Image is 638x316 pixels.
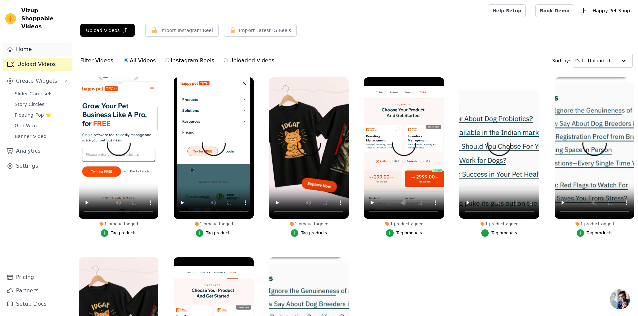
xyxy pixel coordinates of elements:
button: Upload Videos [80,24,135,37]
div: Tag products [396,230,422,236]
div: 1 product tagged [364,221,444,227]
div: Tag products [491,230,517,236]
button: Tag products [196,229,232,237]
div: Sort by: [552,54,633,68]
button: Import Latest IG Reels [224,24,297,37]
div: 1 product tagged [459,221,539,227]
a: Upload Videos [3,58,72,71]
a: Book Demo [535,4,574,17]
span: Slider Carousels [15,90,53,97]
input: Instagram Reels [165,58,169,62]
img: Vizup [5,13,16,24]
button: Tag products [481,229,517,237]
button: Tag products [577,229,613,237]
button: Import Instagram Reel [145,24,219,37]
div: Tag products [111,230,137,236]
div: 1 product tagged [174,221,254,227]
span: Floating-Pop ⭐ [15,112,51,118]
label: Instagram Reels [165,56,214,65]
input: Uploaded Videos [224,58,228,62]
a: Setup Docs [3,297,72,311]
div: 1 product tagged [555,221,634,227]
button: Create Widgets [3,74,72,88]
div: Filter Videos: [80,53,278,68]
p: Happy Pet Shop [590,5,633,17]
div: Tag products [587,230,613,236]
label: Uploaded Videos [223,56,275,65]
button: Tag products [101,229,137,237]
div: 1 product tagged [79,221,158,227]
span: Story Circles [15,101,44,108]
span: Create Widgets [16,77,57,85]
a: Grid Wrap [11,121,72,130]
div: Open chat [610,289,630,309]
span: Import Latest IG Reels [239,27,291,34]
a: Slider Carousels [11,89,72,98]
div: 1 product tagged [269,221,349,227]
span: Banner Video [15,133,46,140]
label: All Videos [124,56,156,65]
span: Grid Wrap [15,122,38,129]
span: Vizup Shoppable Videos [21,7,69,31]
a: Floating-Pop ⭐ [11,110,72,120]
a: Analytics [3,144,72,158]
a: Banner Video [11,132,72,141]
div: Tag products [301,230,327,236]
div: Tag products [206,230,232,236]
input: All Videos [124,58,128,62]
a: Home [3,43,72,56]
a: Settings [3,159,72,173]
button: H Happy Pet Shop [579,5,633,17]
button: Tag products [386,229,422,237]
a: Help Setup [488,4,526,17]
text: H [582,7,587,14]
a: Partners [3,284,72,297]
button: Tag products [291,229,327,237]
a: Story Circles [11,100,72,109]
a: Pricing [3,271,72,284]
